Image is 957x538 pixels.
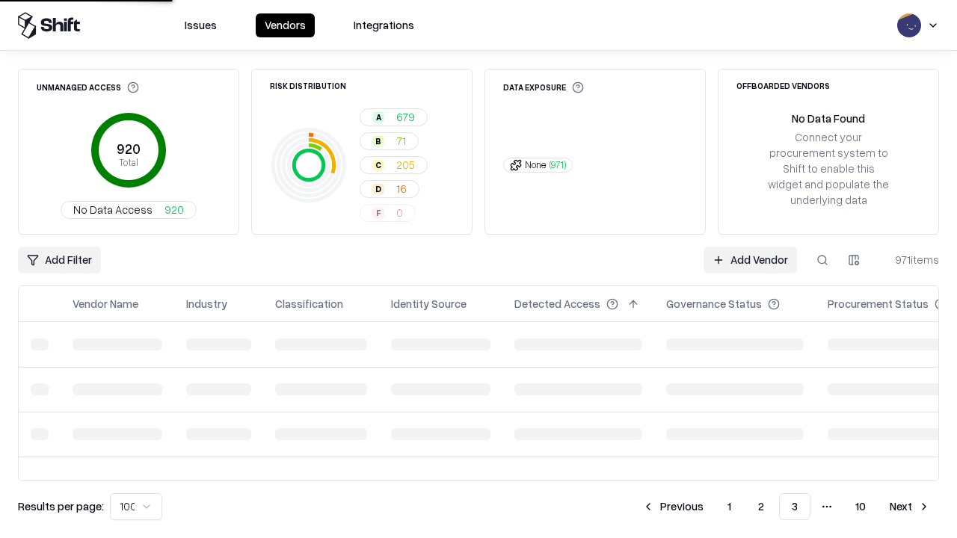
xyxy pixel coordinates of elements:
div: Offboarded Vendors [736,81,830,90]
button: 3 [779,493,810,520]
div: Detected Access [514,296,600,312]
tspan: 920 [117,140,141,157]
span: 205 [396,157,415,173]
button: No Data Access920 [61,201,197,219]
div: C [372,159,384,171]
span: 16 [396,181,407,197]
div: A [372,111,384,123]
button: Previous [633,493,713,520]
button: 10 [843,493,878,520]
button: C205 [360,156,428,174]
button: 2 [746,493,776,520]
div: D [372,183,384,195]
span: 920 [164,202,184,217]
div: Procurement Status [828,296,929,312]
span: No Data Access [73,202,153,217]
button: Add Filter [18,247,101,273]
div: Industry [186,296,227,312]
button: 1 [716,493,743,520]
button: B71 [360,132,419,150]
div: Vendor Name [73,296,138,312]
button: None(971) [503,158,573,173]
button: Vendors [256,13,315,37]
span: ( 971 ) [550,158,566,171]
span: 679 [396,109,415,125]
span: 71 [396,133,406,149]
div: Identity Source [391,296,467,312]
div: Data Exposure [503,81,584,93]
button: D16 [360,180,419,198]
tspan: Total [119,156,138,168]
div: Governance Status [666,296,762,312]
div: Risk Distribution [270,81,346,90]
div: 971 items [879,252,939,268]
a: Add Vendor [704,247,797,273]
nav: pagination [633,493,939,520]
div: No Data Found [792,111,865,126]
button: Integrations [345,13,423,37]
div: Connect your procurement system to Shift to enable this widget and populate the underlying data [766,129,890,208]
button: Issues [176,13,226,37]
div: Unmanaged Access [37,81,139,93]
p: Results per page: [18,498,104,514]
div: Classification [275,296,343,312]
button: A679 [360,108,428,126]
div: B [372,135,384,147]
button: Next [881,493,939,520]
